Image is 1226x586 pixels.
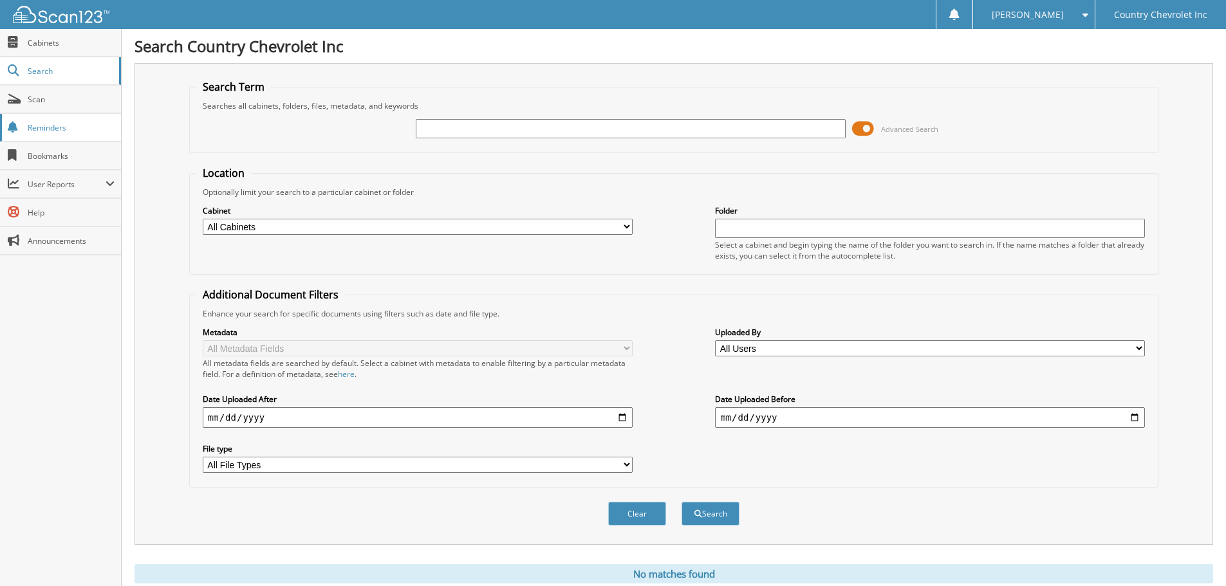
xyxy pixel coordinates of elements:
[608,502,666,526] button: Clear
[28,151,115,161] span: Bookmarks
[28,66,113,77] span: Search
[28,37,115,48] span: Cabinets
[1114,11,1207,19] span: Country Chevrolet Inc
[715,394,1145,405] label: Date Uploaded Before
[992,11,1064,19] span: [PERSON_NAME]
[28,235,115,246] span: Announcements
[203,327,633,338] label: Metadata
[196,80,271,94] legend: Search Term
[881,124,938,134] span: Advanced Search
[28,94,115,105] span: Scan
[196,308,1151,319] div: Enhance your search for specific documents using filters such as date and file type.
[715,327,1145,338] label: Uploaded By
[203,358,633,380] div: All metadata fields are searched by default. Select a cabinet with metadata to enable filtering b...
[28,179,106,190] span: User Reports
[135,564,1213,583] div: No matches found
[715,407,1145,428] input: end
[203,443,633,454] label: File type
[28,122,115,133] span: Reminders
[196,288,345,302] legend: Additional Document Filters
[203,205,633,216] label: Cabinet
[715,205,1145,216] label: Folder
[338,369,355,380] a: here
[203,394,633,405] label: Date Uploaded After
[682,502,739,526] button: Search
[715,239,1145,261] div: Select a cabinet and begin typing the name of the folder you want to search in. If the name match...
[1162,524,1226,586] iframe: Chat Widget
[196,187,1151,197] div: Optionally limit your search to a particular cabinet or folder
[196,166,251,180] legend: Location
[203,407,633,428] input: start
[196,100,1151,111] div: Searches all cabinets, folders, files, metadata, and keywords
[13,6,109,23] img: scan123-logo-white.svg
[135,35,1213,57] h1: Search Country Chevrolet Inc
[28,207,115,218] span: Help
